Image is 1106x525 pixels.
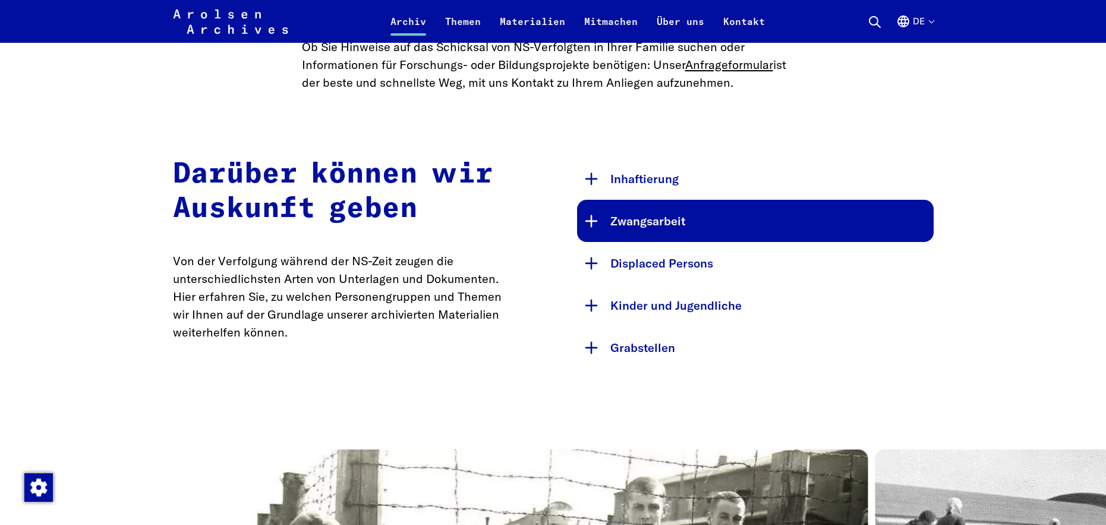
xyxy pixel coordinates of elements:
[381,7,774,36] nav: Primär
[302,38,805,92] p: Ob Sie Hinweise auf das Schicksal von NS-Verfolgten in Ihrer Familie suchen oder Informationen fü...
[577,284,934,326] button: Kinder und Jugendliche
[436,14,490,43] a: Themen
[685,57,773,72] a: Anfrageformular
[577,200,934,242] button: Zwangsarbeit
[896,14,934,43] button: Deutsch, Sprachauswahl
[577,242,934,284] button: Displaced Persons
[173,160,493,223] strong: Darüber können wir Auskunft geben
[575,14,647,43] a: Mitmachen
[577,326,934,369] button: Grabstellen
[577,158,934,200] button: Inhaftierung
[381,14,436,43] a: Archiv
[490,14,575,43] a: Materialien
[24,473,52,501] div: Zustimmung ändern
[24,473,53,502] img: Zustimmung ändern
[173,252,530,341] p: Von der Verfolgung während der NS-Zeit zeugen die unterschiedlichsten Arten von Unterlagen und Do...
[714,14,774,43] a: Kontakt
[647,14,714,43] a: Über uns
